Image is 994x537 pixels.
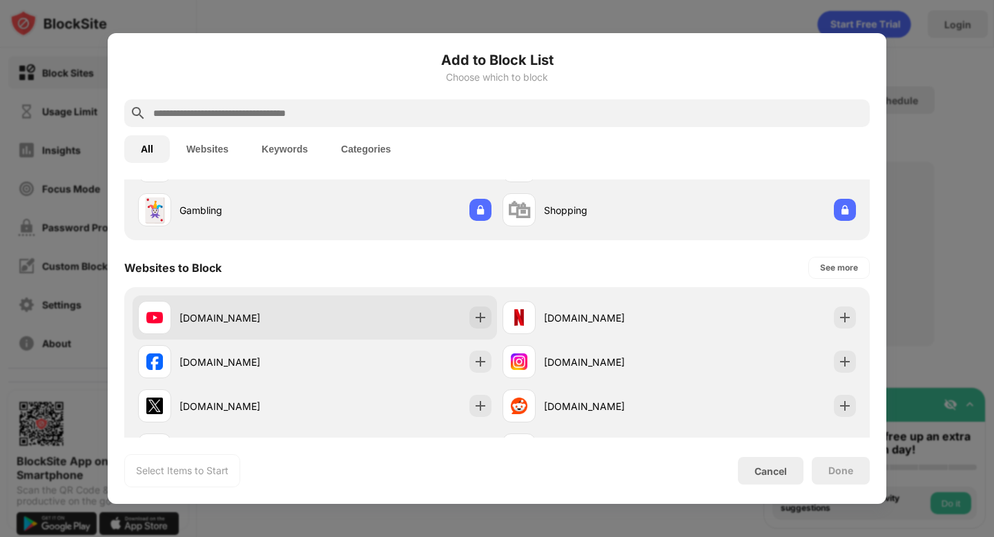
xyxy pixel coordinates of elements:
[146,309,163,326] img: favicons
[179,203,315,217] div: Gambling
[544,311,679,325] div: [DOMAIN_NAME]
[511,353,527,370] img: favicons
[124,135,170,163] button: All
[511,309,527,326] img: favicons
[544,399,679,413] div: [DOMAIN_NAME]
[146,353,163,370] img: favicons
[324,135,407,163] button: Categories
[820,261,858,275] div: See more
[136,464,228,478] div: Select Items to Start
[124,72,870,83] div: Choose which to block
[544,203,679,217] div: Shopping
[828,465,853,476] div: Done
[130,105,146,121] img: search.svg
[544,355,679,369] div: [DOMAIN_NAME]
[179,311,315,325] div: [DOMAIN_NAME]
[245,135,324,163] button: Keywords
[170,135,245,163] button: Websites
[511,398,527,414] img: favicons
[507,196,531,224] div: 🛍
[179,399,315,413] div: [DOMAIN_NAME]
[124,261,222,275] div: Websites to Block
[146,398,163,414] img: favicons
[179,355,315,369] div: [DOMAIN_NAME]
[124,50,870,70] h6: Add to Block List
[754,465,787,477] div: Cancel
[140,196,169,224] div: 🃏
